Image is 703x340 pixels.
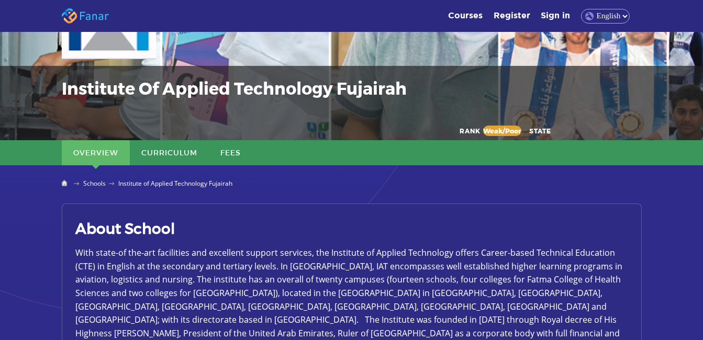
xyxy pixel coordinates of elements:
[62,78,485,97] h1: Institute of Applied Technology Fujairah
[444,8,487,20] a: Courses
[62,140,130,165] a: Overview
[118,179,232,188] span: Institute of Applied Technology Fujairah
[75,217,628,240] h2: About School
[130,140,209,165] a: Curriculum
[209,140,252,165] a: Fees
[483,126,521,136] div: Weak/Poor
[529,121,552,140] span: State
[83,179,106,188] a: Schools
[537,8,574,20] a: Sign in
[585,12,594,20] img: language.png
[62,180,71,188] a: Home
[460,127,481,134] span: Rank
[489,8,534,20] a: Register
